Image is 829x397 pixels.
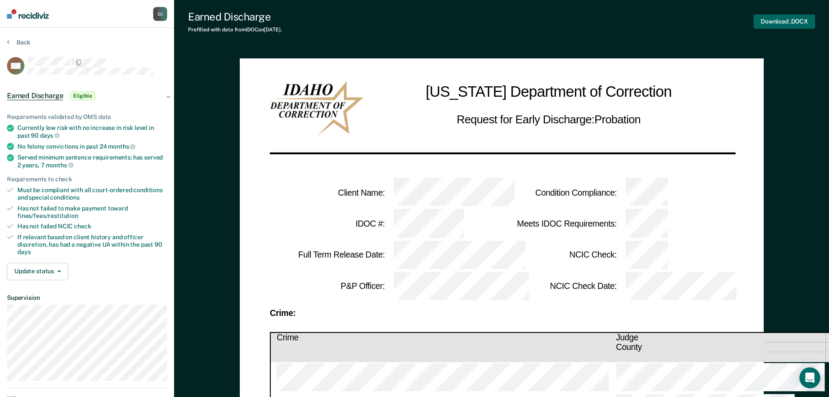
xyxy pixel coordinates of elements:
[70,92,95,100] span: Eligible
[754,14,815,29] button: Download .DOCX
[188,10,282,23] div: Earned Discharge
[17,248,30,255] span: days
[7,9,49,19] img: Recidiviz
[270,333,610,343] th: Crime
[270,271,386,302] td: P&P Officer :
[17,154,167,169] div: Served minimum sentence requirements: has served 2 years, 7
[108,143,135,150] span: months
[17,212,78,219] span: fines/fees/restitution
[799,367,820,388] div: Open Intercom Messenger
[502,240,618,271] td: NCIC Check :
[502,208,618,240] td: Meets IDOC Requirements :
[502,177,618,208] td: Condition Compliance :
[46,162,73,169] span: months
[7,38,30,46] button: Back
[456,111,641,128] h2: Request for Early Discharge: Probation
[188,27,282,33] div: Prefilled with data from IDOC on [DATE] .
[17,187,167,201] div: Must be compliant with all court-ordered conditions and special
[40,132,60,139] span: days
[17,223,167,230] div: Has not failed NCIC
[17,124,167,139] div: Currently low risk with no increase in risk level in past 90
[426,81,672,104] h1: [US_STATE] Department of Correction
[7,263,68,280] button: Update status
[270,208,386,240] td: IDOC # :
[610,343,825,353] th: County
[153,7,167,21] div: O J
[270,177,386,208] td: Client Name :
[17,234,167,255] div: If relevant based on client history and officer discretion, has had a negative UA within the past 90
[7,113,167,121] div: Requirements validated by OMS data
[50,194,80,201] span: conditions
[7,92,63,100] span: Earned Discharge
[270,240,386,271] td: Full Term Release Date :
[7,176,167,183] div: Requirements to check
[17,205,167,220] div: Has not failed to make payment toward
[7,294,167,302] dt: Supervision
[74,223,91,230] span: check
[270,81,364,136] img: IDOC Logo
[270,310,734,317] div: Crime:
[610,333,825,343] th: Judge
[502,271,618,302] td: NCIC Check Date :
[153,7,167,21] button: OJ
[17,143,167,150] div: No felony convictions in past 24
